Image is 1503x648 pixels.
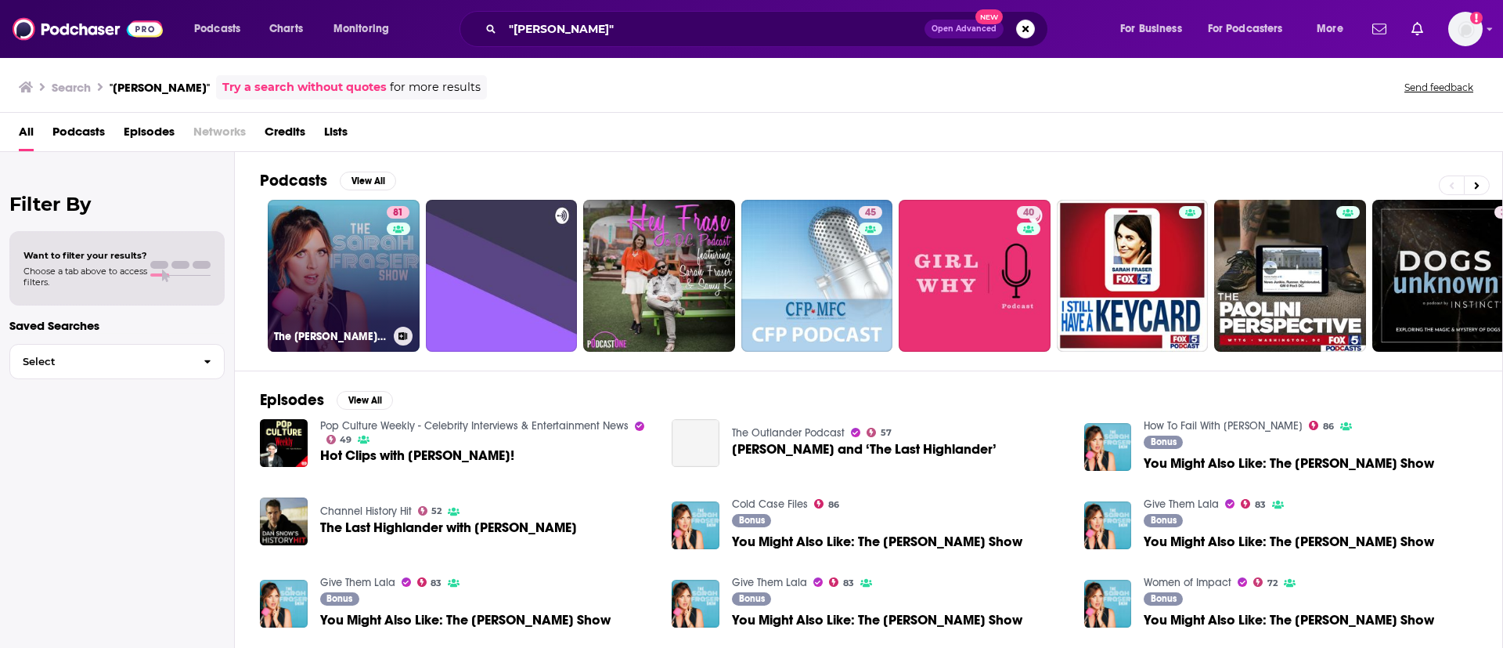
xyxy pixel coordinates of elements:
button: open menu [323,16,409,42]
span: You Might Also Like: The [PERSON_NAME] Show [732,535,1022,548]
a: Channel History Hit [320,505,412,518]
a: 45 [859,206,882,219]
span: 40 [1023,205,1034,221]
button: View All [340,172,396,190]
a: Podcasts [52,119,105,151]
a: You Might Also Like: The Sarah Fraser Show [320,614,611,627]
a: Give Them Lala [320,576,395,589]
a: Credits [265,119,305,151]
span: Hot Clips with [PERSON_NAME]! [320,449,514,462]
p: Saved Searches [9,318,225,333]
span: Logged in as sydneymorris_books [1448,12,1483,46]
img: Podchaser - Follow, Share and Rate Podcasts [13,14,163,44]
span: Bonus [739,594,765,603]
a: 83 [829,577,854,587]
a: You Might Also Like: The Sarah Fraser Show [1144,535,1434,548]
span: You Might Also Like: The [PERSON_NAME] Show [320,614,611,627]
span: More [1317,18,1343,40]
a: 57 [867,428,892,437]
button: Send feedback [1400,81,1478,94]
span: Bonus [1151,516,1177,525]
button: open menu [1306,16,1363,42]
span: You Might Also Like: The [PERSON_NAME] Show [1144,457,1434,470]
button: View All [337,391,393,410]
img: You Might Also Like: The Sarah Fraser Show [1084,580,1132,628]
span: For Podcasters [1208,18,1283,40]
h2: Episodes [260,390,324,410]
a: How To Fail With Elizabeth Day [1144,419,1303,433]
a: Try a search without quotes [222,78,387,96]
img: You Might Also Like: The Sarah Fraser Show [1084,423,1132,471]
input: Search podcasts, credits, & more... [503,16,925,42]
span: 81 [393,205,403,221]
a: 45 [741,200,893,352]
h2: Filter By [9,193,225,215]
div: Search podcasts, credits, & more... [474,11,1063,47]
button: Show profile menu [1448,12,1483,46]
a: Women of Impact [1144,576,1231,589]
a: Lists [324,119,348,151]
span: You Might Also Like: The [PERSON_NAME] Show [1144,614,1434,627]
a: All [19,119,34,151]
a: Sarah Fraser and ‘The Last Highlander’ [672,419,719,467]
span: [PERSON_NAME] and ‘The Last Highlander’ [732,443,997,456]
a: 81 [387,206,409,219]
span: New [975,9,1004,24]
span: Choose a tab above to access filters. [23,266,147,288]
a: 40 [899,200,1051,352]
a: 52 [418,506,442,516]
span: Podcasts [194,18,240,40]
a: 83 [1241,499,1266,509]
a: Episodes [124,119,175,151]
span: 72 [1267,580,1278,587]
h3: Search [52,80,91,95]
button: Select [9,344,225,379]
span: The Last Highlander with [PERSON_NAME] [320,521,577,534]
img: User Profile [1448,12,1483,46]
span: 86 [828,501,839,509]
span: You Might Also Like: The [PERSON_NAME] Show [732,614,1022,627]
h3: The [PERSON_NAME] Show [274,330,387,343]
button: open menu [183,16,261,42]
span: Bonus [1151,437,1177,447]
span: 83 [1255,501,1266,509]
img: Hot Clips with Sarah Fraser! [260,419,308,467]
span: 57 [881,429,892,436]
a: 86 [814,499,839,509]
a: The Last Highlander with Sarah Fraser [320,521,577,534]
img: You Might Also Like: The Sarah Fraser Show [1084,501,1132,549]
a: 83 [417,577,442,587]
a: PodcastsView All [260,171,396,190]
button: Open AdvancedNew [925,20,1004,38]
a: Show notifications dropdown [1405,16,1429,42]
span: Select [10,357,191,367]
a: Show notifications dropdown [1366,16,1393,42]
img: The Last Highlander with Sarah Fraser [260,498,308,545]
span: 45 [865,205,876,221]
img: You Might Also Like: The Sarah Fraser Show [260,580,308,628]
a: Cold Case Files [732,498,808,511]
span: Bonus [1151,594,1177,603]
a: The Outlander Podcast­ [732,426,845,440]
a: You Might Also Like: The Sarah Fraser Show [672,501,719,549]
span: 83 [843,580,854,587]
a: Charts [259,16,312,42]
a: You Might Also Like: The Sarah Fraser Show [1144,614,1434,627]
a: 72 [1253,577,1278,587]
a: EpisodesView All [260,390,393,410]
img: You Might Also Like: The Sarah Fraser Show [672,580,719,628]
a: You Might Also Like: The Sarah Fraser Show [732,614,1022,627]
h2: Podcasts [260,171,327,190]
a: You Might Also Like: The Sarah Fraser Show [732,535,1022,548]
a: 40 [1017,206,1040,219]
